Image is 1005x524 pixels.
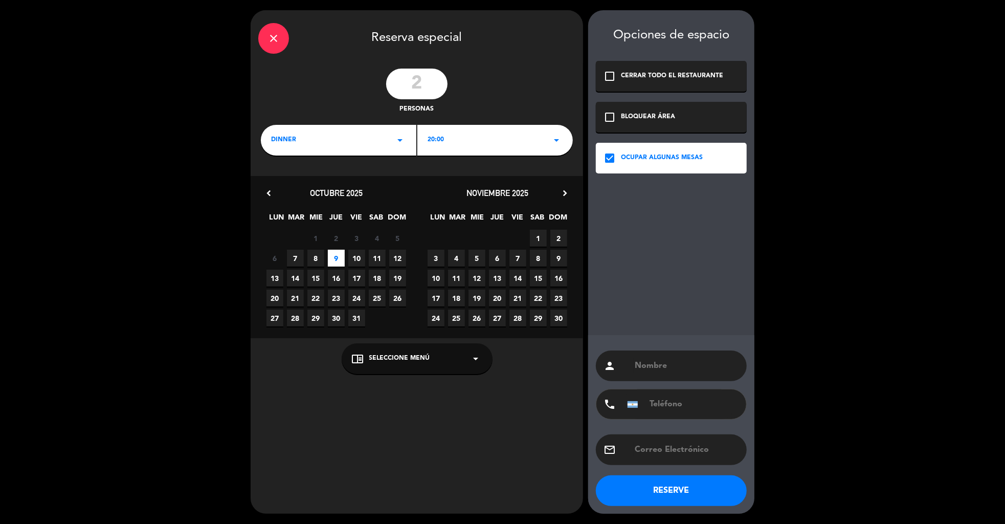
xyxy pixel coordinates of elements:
[328,310,345,326] span: 30
[287,270,304,287] span: 14
[348,310,365,326] span: 31
[389,230,406,247] span: 5
[369,270,386,287] span: 18
[529,211,546,228] span: SAB
[604,152,616,164] i: check_box
[634,359,739,373] input: Nombre
[389,250,406,267] span: 12
[604,444,616,456] i: email
[623,389,735,419] input: Teléfono
[428,250,444,267] span: 3
[489,211,506,228] span: JUE
[308,211,325,228] span: MIE
[623,390,647,419] div: Argentina: +54
[428,270,444,287] span: 10
[429,211,446,228] span: LUN
[468,310,485,326] span: 26
[596,475,747,506] button: RESERVE
[604,398,616,410] i: phone
[469,211,486,228] span: MIE
[470,353,482,365] i: arrow_drop_down
[328,270,345,287] span: 16
[509,270,526,287] span: 14
[634,443,739,457] input: Correo Electrónico
[348,250,365,267] span: 10
[369,230,386,247] span: 4
[550,230,567,247] span: 2
[271,135,296,145] span: DINNER
[348,270,365,287] span: 17
[328,230,345,247] span: 2
[550,290,567,307] span: 23
[307,270,324,287] span: 15
[368,211,385,228] span: SAB
[530,250,547,267] span: 8
[448,310,465,326] span: 25
[307,250,324,267] span: 8
[530,230,547,247] span: 1
[307,310,324,326] span: 29
[400,104,434,115] span: personas
[267,32,280,45] i: close
[489,250,506,267] span: 6
[509,310,526,326] span: 28
[428,135,444,145] span: 20:00
[266,310,283,326] span: 27
[288,211,305,228] span: MAR
[509,250,526,267] span: 7
[428,290,444,307] span: 17
[621,71,723,81] div: CERRAR TODO EL RESTAURANTE
[468,290,485,307] span: 19
[549,211,566,228] span: DOM
[348,230,365,247] span: 3
[489,270,506,287] span: 13
[449,211,466,228] span: MAR
[448,250,465,267] span: 4
[489,290,506,307] span: 20
[266,250,283,267] span: 6
[428,310,444,326] span: 24
[466,188,528,198] span: noviembre 2025
[369,354,430,364] span: Seleccione Menú
[287,310,304,326] span: 28
[310,188,363,198] span: octubre 2025
[489,310,506,326] span: 27
[530,270,547,287] span: 15
[268,211,285,228] span: LUN
[509,211,526,228] span: VIE
[604,70,616,82] i: check_box_outline_blank
[328,250,345,267] span: 9
[509,290,526,307] span: 21
[369,250,386,267] span: 11
[389,270,406,287] span: 19
[266,270,283,287] span: 13
[468,270,485,287] span: 12
[621,112,675,122] div: BLOQUEAR ÁREA
[560,188,570,199] i: chevron_right
[389,290,406,307] span: 26
[388,211,405,228] span: DOM
[348,290,365,307] span: 24
[328,290,345,307] span: 23
[287,290,304,307] span: 21
[550,250,567,267] span: 9
[307,290,324,307] span: 22
[328,211,345,228] span: JUE
[550,270,567,287] span: 16
[596,28,747,43] div: Opciones de espacio
[394,134,406,146] i: arrow_drop_down
[550,134,563,146] i: arrow_drop_down
[550,310,567,326] span: 30
[348,211,365,228] span: VIE
[530,310,547,326] span: 29
[266,290,283,307] span: 20
[287,250,304,267] span: 7
[604,111,616,123] i: check_box_outline_blank
[604,360,616,372] i: person
[369,290,386,307] span: 25
[307,230,324,247] span: 1
[352,353,364,365] i: chrome_reader_mode
[263,188,274,199] i: chevron_left
[386,69,448,99] input: 0
[448,270,465,287] span: 11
